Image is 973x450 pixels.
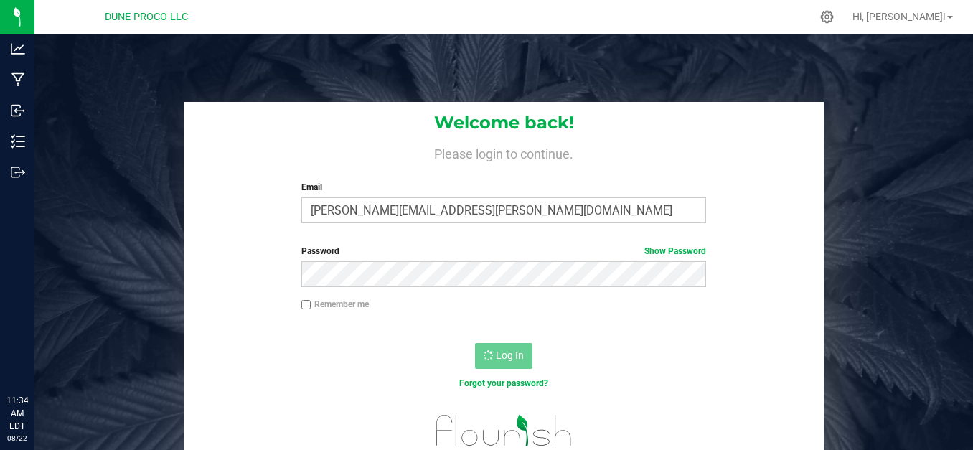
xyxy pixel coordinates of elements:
inline-svg: Inbound [11,103,25,118]
span: DUNE PROCO LLC [105,11,188,23]
label: Email [301,181,707,194]
h1: Welcome back! [184,113,824,132]
p: 11:34 AM EDT [6,394,28,433]
inline-svg: Analytics [11,42,25,56]
label: Remember me [301,298,369,311]
span: Hi, [PERSON_NAME]! [852,11,946,22]
inline-svg: Inventory [11,134,25,149]
inline-svg: Outbound [11,165,25,179]
a: Show Password [644,246,706,256]
a: Forgot your password? [459,378,548,388]
div: Manage settings [818,10,836,24]
inline-svg: Manufacturing [11,72,25,87]
p: 08/22 [6,433,28,444]
h4: Please login to continue. [184,144,824,161]
input: Remember me [301,300,311,310]
button: Log In [475,343,532,369]
span: Log In [496,350,524,361]
span: Password [301,246,339,256]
